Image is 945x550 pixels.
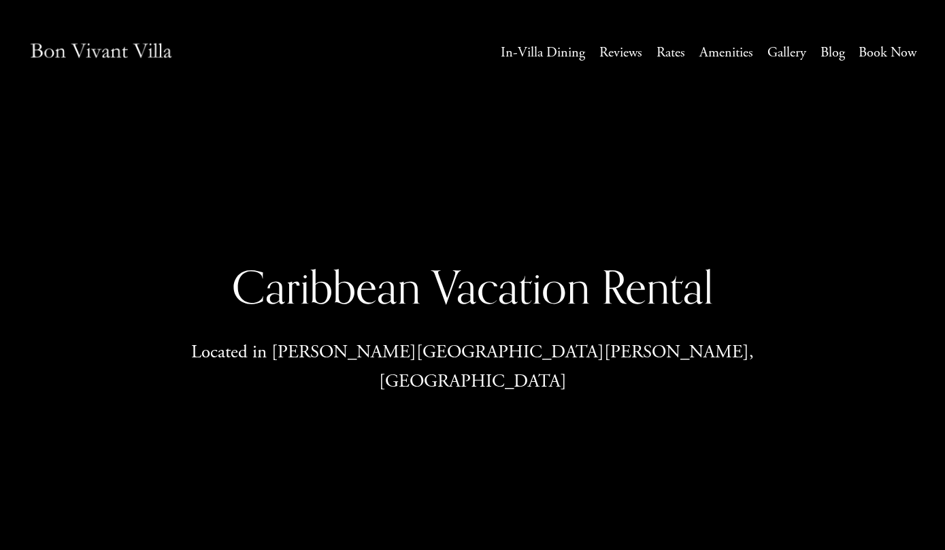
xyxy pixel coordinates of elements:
a: Reviews [599,40,642,65]
h1: Caribbean Vacation Rental [140,259,805,315]
a: Amenities [699,40,753,65]
a: Blog [820,40,845,65]
img: Caribbean Vacation Rental | Bon Vivant Villa [29,29,173,77]
a: Book Now [859,40,916,65]
a: In-Villa Dining [501,40,585,65]
a: Gallery [767,40,806,65]
a: Rates [657,40,685,65]
p: Located in [PERSON_NAME][GEOGRAPHIC_DATA][PERSON_NAME], [GEOGRAPHIC_DATA] [140,338,805,396]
